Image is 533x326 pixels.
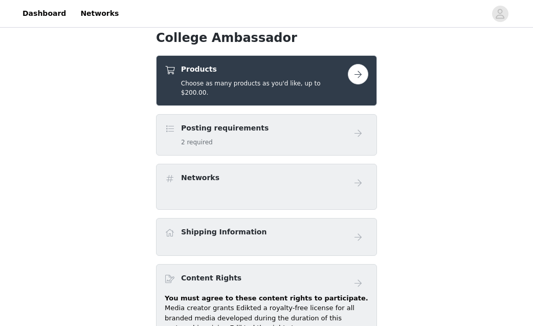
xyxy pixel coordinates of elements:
a: Networks [74,2,125,25]
h5: 2 required [181,138,269,147]
div: Shipping Information [156,218,377,256]
h5: Choose as many products as you'd like, up to $200.00. [181,79,348,97]
div: Networks [156,164,377,210]
div: avatar [495,6,505,22]
h4: Networks [181,172,219,183]
h4: Content Rights [181,273,241,284]
strong: You must agree to these content rights to participate. [165,294,368,302]
h4: Shipping Information [181,227,266,237]
div: Products [156,55,377,106]
h1: College Ambassador [156,29,377,47]
h4: Posting requirements [181,123,269,134]
h4: Products [181,64,348,75]
div: Posting requirements [156,114,377,156]
a: Dashboard [16,2,72,25]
